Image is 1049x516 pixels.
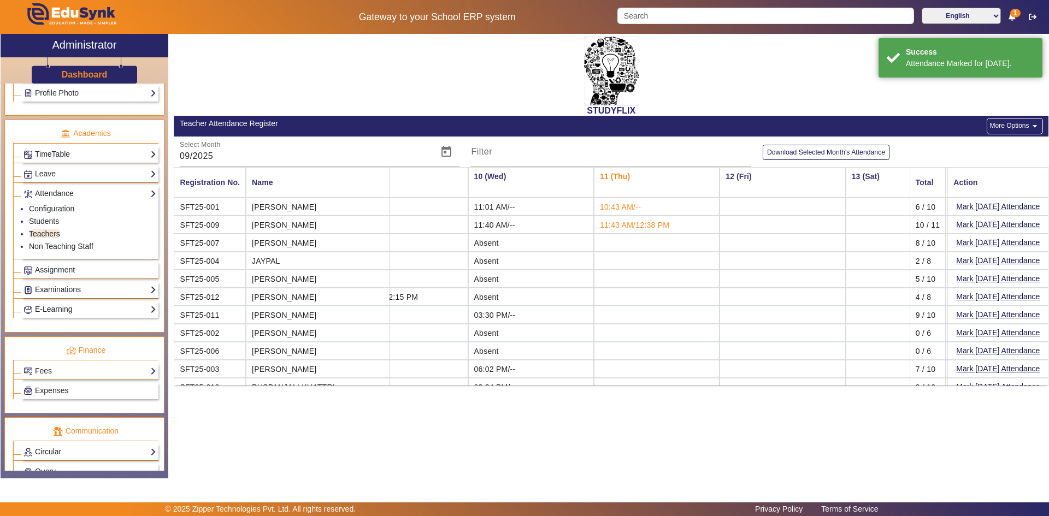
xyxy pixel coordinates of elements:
a: Privacy Policy [750,502,808,516]
mat-cell: [PERSON_NAME] [246,360,390,378]
h2: STUDYFLIX [174,105,1048,116]
th: 12 (Fri) [720,167,845,198]
mat-header-cell: Total [910,167,946,198]
a: Dashboard [61,69,108,80]
mat-header-cell: Registration No. [174,167,246,198]
button: Mark [DATE] Attendance [955,200,1041,213]
span: 1 [1010,9,1021,17]
mat-header-cell: Name [246,167,390,198]
span: Expenses [35,386,68,395]
img: 2da83ddf-6089-4dce-a9e2-416746467bdd [584,37,639,105]
th: 10 (Wed) [468,167,594,198]
mat-cell: [PERSON_NAME] [246,198,390,216]
button: Open calendar [433,139,459,165]
div: Attendance Marked for Today. [906,58,1034,69]
mat-cell: [PERSON_NAME] [246,342,390,360]
mat-cell: SFT25-001 [174,198,246,216]
mat-cell: 7 / 10 [910,360,946,378]
span: 11:43 AM/12:38 PM [600,221,669,229]
mat-cell: [PERSON_NAME] [246,216,390,234]
mat-cell: 6 / 10 [910,198,946,216]
mat-cell: JAYPAL [246,252,390,270]
a: Students [29,217,59,226]
button: Mark [DATE] Attendance [955,326,1041,340]
button: More Options [987,118,1042,134]
a: Teachers [29,229,60,238]
span: 03:30 PM/-- [474,311,516,319]
span: Absent [474,257,499,265]
mat-cell: SFT25-011 [174,306,246,324]
button: Mark [DATE] Attendance [955,344,1041,358]
mat-cell: [PERSON_NAME] [246,288,390,306]
mat-header-cell: Action [947,167,1048,198]
div: Teacher Attendance Register [180,118,605,129]
span: Assignment [35,265,75,274]
input: Search [617,8,914,24]
img: Assignments.png [24,266,32,275]
mat-cell: 0 / 6 [910,324,946,342]
span: Absent [474,239,499,247]
mat-cell: 8 / 10 [910,234,946,252]
mat-cell: SFT25-002 [174,324,246,342]
mat-cell: 2 / 8 [910,252,946,270]
mat-label: Filter [471,147,492,156]
a: Assignment [23,264,156,276]
mat-cell: SFT25-005 [174,270,246,288]
button: Mark [DATE] Attendance [955,380,1041,394]
th: 09 (Tue) [342,167,468,198]
mat-cell: [PERSON_NAME] [246,306,390,324]
span: 10:43 AM/-- [600,203,641,211]
mat-cell: SFT25-006 [174,342,246,360]
a: Administrator [1,34,168,57]
mat-cell: 5 / 10 [910,270,946,288]
span: Absent [474,293,499,301]
mat-cell: SFT25-012 [174,288,246,306]
span: 06:02 PM/-- [474,365,516,373]
th: 13 (Sat) [846,167,971,198]
p: Communication [13,425,158,437]
h5: Gateway to your School ERP system [268,11,606,23]
h3: Dashboard [62,69,108,80]
mat-cell: 10 / 11 [910,216,946,234]
a: Non Teaching Staff [29,242,93,251]
button: Mark [DATE] Attendance [955,362,1041,376]
mat-cell: SFT25-004 [174,252,246,270]
a: Expenses [23,384,156,397]
mat-cell: 9 / 10 [910,306,946,324]
mat-cell: [PERSON_NAME] [246,270,390,288]
img: Support-tickets.png [24,468,32,476]
mat-cell: PUSPANJALI KHATTRI [246,378,390,396]
img: academic.png [61,129,70,139]
mat-cell: [PERSON_NAME] [246,234,390,252]
span: 11:40 AM/-- [474,221,515,229]
button: Mark [DATE] Attendance [955,218,1041,232]
p: © 2025 Zipper Technologies Pvt. Ltd. All rights reserved. [166,503,356,515]
h2: Administrator [52,38,117,51]
span: 03:34 PM/-- [474,383,516,392]
span: Absent [474,275,499,283]
a: Terms of Service [816,502,883,516]
mat-cell: 4 / 8 [910,288,946,306]
button: Download Selected Month's Attendance [763,145,889,159]
span: Absent [474,329,499,337]
mat-label: Select Month [180,141,221,149]
img: communication.png [53,426,63,436]
th: 11 (Thu) [594,167,720,198]
p: Finance [13,345,158,356]
button: Mark [DATE] Attendance [955,254,1041,268]
p: Academics [13,128,158,139]
mat-cell: 0 / 6 [910,342,946,360]
mat-cell: SFT25-009 [174,216,246,234]
mat-cell: SFT25-010 [174,378,246,396]
a: Query [23,465,156,478]
div: Success [906,46,1034,58]
button: Mark [DATE] Attendance [955,308,1041,322]
mat-cell: [PERSON_NAME] [246,324,390,342]
mat-cell: 9 / 10 [910,378,946,396]
img: finance.png [66,346,76,355]
mat-icon: arrow_drop_down [1029,121,1040,132]
button: Mark [DATE] Attendance [955,290,1041,304]
mat-cell: SFT25-003 [174,360,246,378]
button: Mark [DATE] Attendance [955,272,1041,286]
mat-cell: SFT25-007 [174,234,246,252]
